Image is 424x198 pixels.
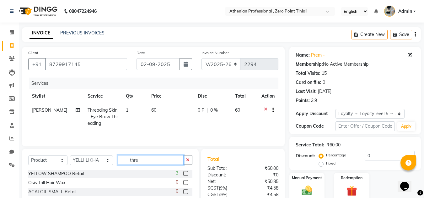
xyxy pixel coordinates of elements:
img: _cash.svg [298,185,315,196]
label: Redemption [341,175,362,181]
th: Stylist [28,89,84,103]
th: Action [258,89,278,103]
span: 0 [176,179,178,185]
div: YELLOW SHAMPOO Retail [28,170,84,177]
div: Service Total: [296,142,324,148]
div: ACAI OIL SMALL Retail [28,189,76,195]
div: Services [29,78,283,89]
a: Prem - [311,52,325,58]
a: PREVIOUS INVOICES [60,30,105,36]
button: +91 [28,58,46,70]
label: Manual Payment [292,175,322,181]
span: 9% [220,185,226,190]
div: Coupon Code [296,123,335,129]
div: ( ) [203,191,243,198]
label: Date [137,50,145,56]
a: INVOICE [30,28,53,39]
label: Fixed [326,160,335,166]
div: [DATE] [318,88,331,95]
div: ₹4.58 [243,185,283,191]
div: No Active Membership [296,61,415,68]
span: 0 % [210,107,218,114]
div: Osis Trill Hair Wax [28,180,65,186]
span: Admin [398,8,412,15]
span: Threading Skin - Eye Brow Threading [88,107,118,126]
div: ₹4.58 [243,191,283,198]
span: 60 [235,107,240,113]
span: 1 [126,107,128,113]
div: Card on file: [296,79,321,86]
div: ₹0 [243,172,283,178]
img: _gift.svg [343,185,360,197]
span: SGST [207,185,219,191]
span: 3 [176,170,178,176]
b: 08047224946 [69,3,97,20]
div: Sub Total: [203,165,243,172]
span: 9% [220,192,226,197]
label: Client [28,50,38,56]
span: CGST [207,192,219,197]
div: 15 [322,70,327,77]
img: logo [16,3,59,20]
img: Admin [384,6,395,17]
span: 0 [176,188,178,195]
span: 0 F [198,107,204,114]
div: Apply Discount [296,110,335,117]
label: Invoice Number [201,50,229,56]
div: ₹50.85 [243,178,283,185]
div: Total Visits: [296,70,320,77]
div: ( ) [203,185,243,191]
th: Service [84,89,122,103]
span: [PERSON_NAME] [32,107,67,113]
div: 3.9 [311,97,317,104]
label: Percentage [326,152,346,158]
input: Enter Offer / Coupon Code [335,121,395,131]
div: Membership: [296,61,323,68]
th: Qty [122,89,148,103]
span: 60 [151,107,156,113]
div: Name: [296,52,310,58]
th: Total [231,89,258,103]
div: ₹60.00 [243,165,283,172]
iframe: chat widget [398,173,418,192]
button: Create New [352,30,388,39]
div: Last Visit: [296,88,317,95]
div: Discount: [296,153,315,159]
div: Points: [296,97,310,104]
div: 0 [323,79,325,86]
div: Net: [203,178,243,185]
input: Search by Name/Mobile/Email/Code [45,58,127,70]
div: Discount: [203,172,243,178]
div: ₹60.00 [327,142,341,148]
th: Disc [194,89,231,103]
th: Price [148,89,194,103]
span: | [207,107,208,114]
span: Total [207,156,222,162]
button: Save [390,30,412,39]
button: Apply [397,122,415,131]
input: Search or Scan [118,155,184,165]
